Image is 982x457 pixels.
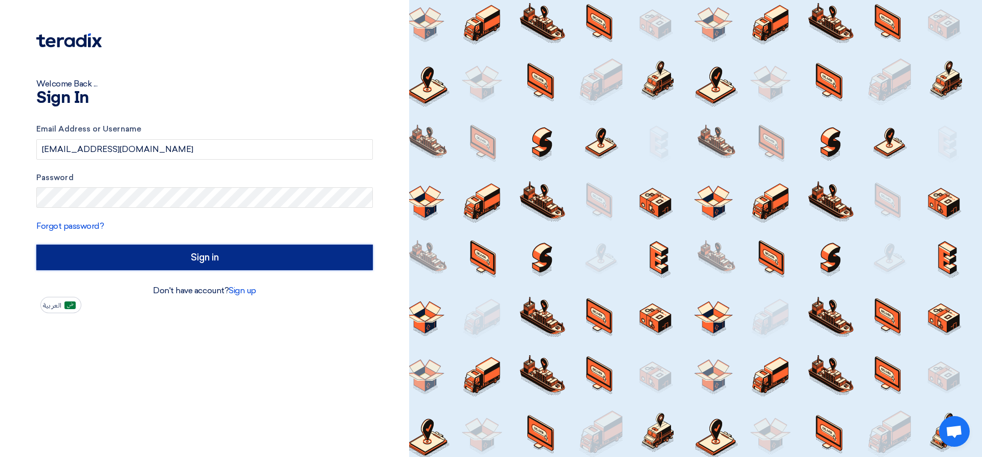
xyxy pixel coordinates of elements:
[36,33,102,48] img: Teradix logo
[36,285,373,297] div: Don't have account?
[36,139,373,160] input: Enter your business email or username
[36,245,373,270] input: Sign in
[36,90,373,106] h1: Sign In
[939,416,970,447] a: Open chat
[43,302,61,309] span: العربية
[36,172,373,184] label: Password
[64,301,76,309] img: ar-AR.png
[229,286,256,295] a: Sign up
[36,78,373,90] div: Welcome Back ...
[40,297,81,313] button: العربية
[36,221,104,231] a: Forgot password?
[36,123,373,135] label: Email Address or Username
